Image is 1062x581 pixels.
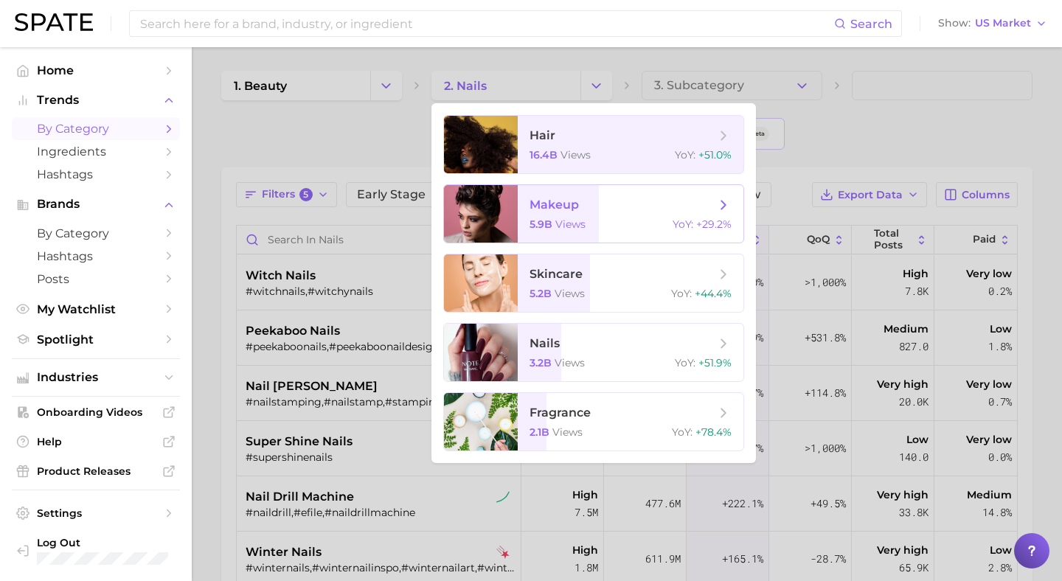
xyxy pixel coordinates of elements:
a: Home [12,59,180,82]
button: Trends [12,89,180,111]
input: Search here for a brand, industry, or ingredient [139,11,834,36]
span: YoY : [673,218,693,231]
ul: Change Category [431,103,756,463]
span: YoY : [672,425,693,439]
span: 2.1b [530,425,549,439]
span: makeup [530,198,579,212]
span: 5.9b [530,218,552,231]
span: +51.9% [698,356,732,369]
span: Log Out [37,536,168,549]
span: +51.0% [698,148,732,161]
span: My Watchlist [37,302,155,316]
span: views [552,425,583,439]
a: Settings [12,502,180,524]
a: by Category [12,222,180,245]
span: Product Releases [37,465,155,478]
a: Hashtags [12,163,180,186]
span: Ingredients [37,145,155,159]
a: Help [12,431,180,453]
span: Trends [37,94,155,107]
span: YoY : [671,287,692,300]
span: Home [37,63,155,77]
span: YoY : [675,356,695,369]
span: hair [530,128,555,142]
span: fragrance [530,406,591,420]
a: Log out. Currently logged in with e-mail lhighfill@hunterpr.com. [12,532,180,569]
a: Product Releases [12,460,180,482]
span: Show [938,19,971,27]
span: 3.2b [530,356,552,369]
span: +44.4% [695,287,732,300]
span: views [560,148,591,161]
img: SPATE [15,13,93,31]
span: views [555,356,585,369]
span: 5.2b [530,287,552,300]
span: Onboarding Videos [37,406,155,419]
span: Industries [37,371,155,384]
a: by Category [12,117,180,140]
span: YoY : [675,148,695,161]
span: nails [530,336,560,350]
span: skincare [530,267,583,281]
span: Search [850,17,892,31]
span: +29.2% [696,218,732,231]
span: 16.4b [530,148,558,161]
span: views [555,287,585,300]
span: Brands [37,198,155,211]
a: My Watchlist [12,298,180,321]
span: Hashtags [37,167,155,181]
span: Spotlight [37,333,155,347]
a: Ingredients [12,140,180,163]
span: US Market [975,19,1031,27]
span: by Category [37,122,155,136]
a: Posts [12,268,180,290]
a: Onboarding Videos [12,401,180,423]
span: Hashtags [37,249,155,263]
span: Help [37,435,155,448]
span: Posts [37,272,155,286]
a: Hashtags [12,245,180,268]
span: Settings [37,507,155,520]
span: +78.4% [695,425,732,439]
span: by Category [37,226,155,240]
span: views [555,218,586,231]
button: Industries [12,366,180,389]
button: ShowUS Market [934,14,1051,33]
button: Brands [12,193,180,215]
a: Spotlight [12,328,180,351]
